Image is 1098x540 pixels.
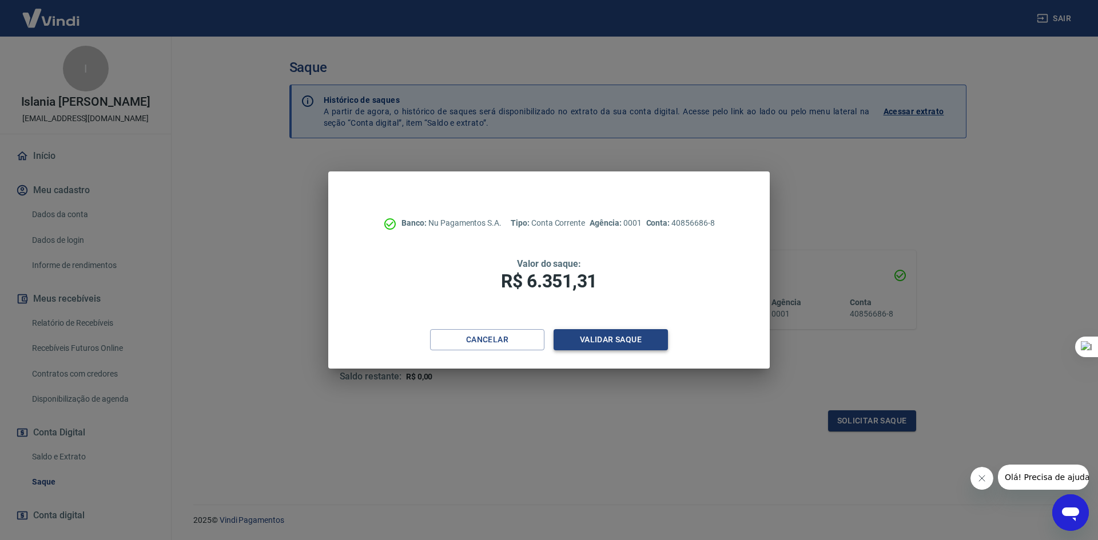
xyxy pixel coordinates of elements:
span: Valor do saque: [517,258,581,269]
button: Validar saque [554,329,668,350]
span: Tipo: [511,218,531,227]
iframe: Fechar mensagem [970,467,993,490]
span: Agência: [590,218,623,227]
iframe: Botão para abrir a janela de mensagens [1052,494,1089,531]
span: Conta: [646,218,672,227]
span: Olá! Precisa de ajuda? [7,8,96,17]
p: Conta Corrente [511,217,585,229]
span: R$ 6.351,31 [501,270,597,292]
p: Nu Pagamentos S.A. [401,217,502,229]
p: 40856686-8 [646,217,715,229]
p: 0001 [590,217,641,229]
span: Banco: [401,218,428,227]
iframe: Mensagem da empresa [998,465,1089,490]
button: Cancelar [430,329,544,350]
